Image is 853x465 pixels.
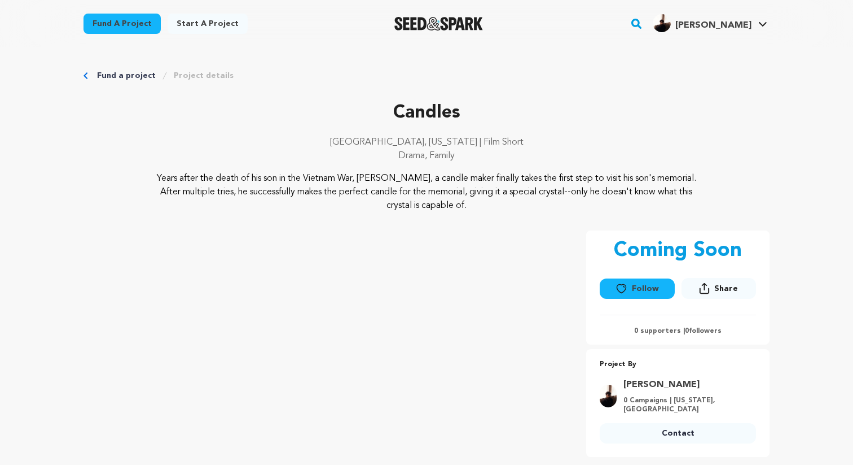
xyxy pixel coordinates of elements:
[600,327,756,336] p: 0 supporters | followers
[600,385,617,407] img: Photo%20of%20me.jpg
[681,278,756,303] span: Share
[168,14,248,34] a: Start a project
[623,396,749,414] p: 0 Campaigns | [US_STATE], [GEOGRAPHIC_DATA]
[600,279,674,299] button: Follow
[83,70,770,81] div: Breadcrumb
[714,283,738,294] span: Share
[83,136,770,149] p: [GEOGRAPHIC_DATA], [US_STATE] | Film Short
[650,12,770,32] a: Teo C.'s Profile
[614,240,742,262] p: Coming Soon
[650,12,770,36] span: Teo C.'s Profile
[83,14,161,34] a: Fund a project
[83,149,770,163] p: Drama, Family
[681,278,756,299] button: Share
[394,17,483,31] a: Seed&Spark Homepage
[394,17,483,31] img: Seed&Spark Logo Dark Mode
[623,378,749,392] a: Goto Teo Cortez profile
[600,358,756,371] p: Project By
[675,21,751,30] span: [PERSON_NAME]
[174,70,234,81] a: Project details
[97,70,156,81] a: Fund a project
[83,99,770,127] p: Candles
[685,328,689,334] span: 0
[152,172,701,212] p: Years after the death of his son in the Vietnam War, [PERSON_NAME], a candle maker finally takes ...
[653,14,751,32] div: Teo C.'s Profile
[600,423,756,444] a: Contact
[653,14,671,32] img: Photo%20of%20me.jpg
